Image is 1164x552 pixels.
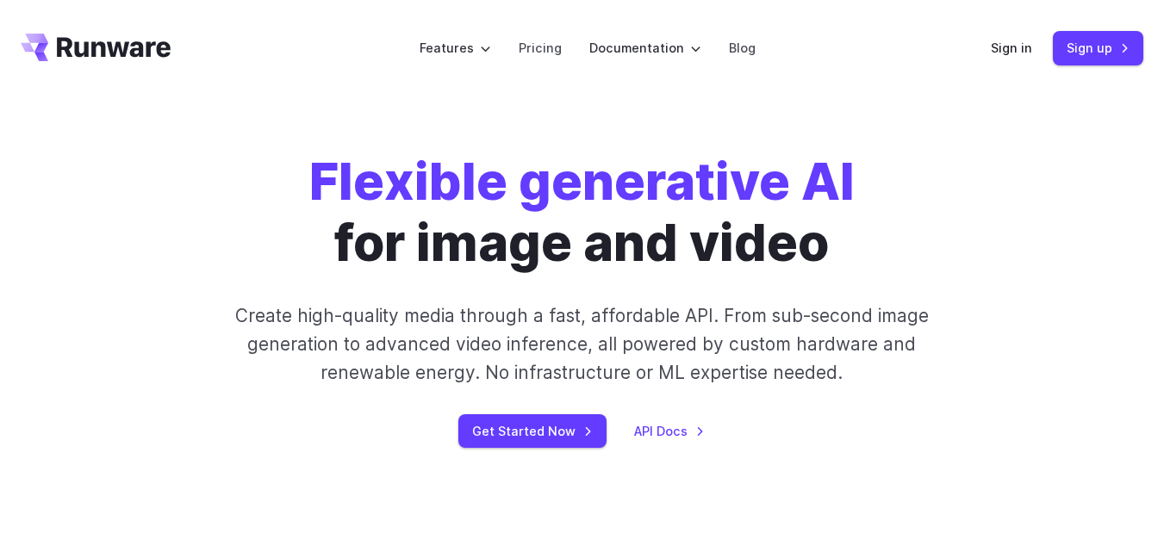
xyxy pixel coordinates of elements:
a: Get Started Now [458,414,607,448]
a: Go to / [21,34,171,61]
a: Pricing [519,38,562,58]
strong: Flexible generative AI [309,151,855,212]
h1: for image and video [309,152,855,274]
a: Sign up [1053,31,1143,65]
a: API Docs [634,421,705,441]
label: Documentation [589,38,701,58]
label: Features [420,38,491,58]
p: Create high-quality media through a fast, affordable API. From sub-second image generation to adv... [223,301,942,388]
a: Sign in [991,38,1032,58]
a: Blog [729,38,756,58]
